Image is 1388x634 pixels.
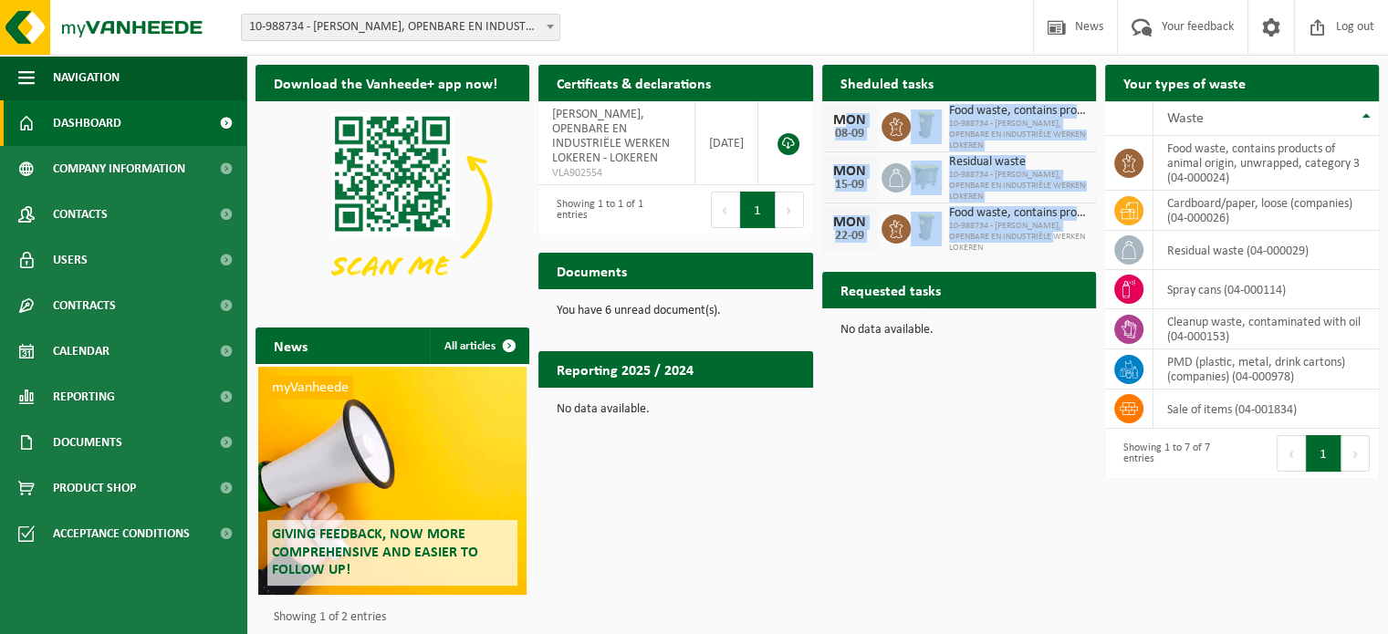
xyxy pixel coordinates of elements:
p: No data available. [557,403,794,416]
span: Users [53,237,88,283]
button: Next [1341,435,1370,472]
span: VLA902554 [552,166,681,181]
button: 1 [740,192,776,228]
div: 08-09 [831,128,868,140]
img: WB-1100-HPE-GN-50 [911,161,942,192]
span: Contacts [53,192,108,237]
p: You have 6 unread document(s). [557,305,794,317]
p: No data available. [840,324,1078,337]
a: All articles [430,327,527,364]
span: 10-988734 - [PERSON_NAME], OPENBARE EN INDUSTRIËLE WERKEN LOKEREN [949,170,1087,203]
button: 1 [1306,435,1341,472]
td: residual waste (04-000029) [1153,231,1379,270]
span: Navigation [53,55,120,100]
div: Showing 1 to 1 of 1 entries [548,190,666,230]
div: Showing 1 to 7 of 7 entries [1114,433,1233,473]
span: [PERSON_NAME], OPENBARE EN INDUSTRIËLE WERKEN LOKEREN - LOKEREN [552,108,670,165]
h2: Certificats & declarations [538,65,729,100]
img: Download de VHEPlus App [256,101,529,307]
a: View reporting [689,387,811,423]
span: Dashboard [53,100,121,146]
span: Contracts [53,283,116,328]
td: food waste, contains products of animal origin, unwrapped, category 3 (04-000024) [1153,136,1379,191]
h2: Download the Vanheede+ app now! [256,65,516,100]
span: Reporting [53,374,115,420]
div: MON [831,164,868,179]
span: Food waste, contains products of animal origin, unwrapped, category 3 [949,206,1087,221]
div: MON [831,113,868,128]
td: cleanup waste, contaminated with oil (04-000153) [1153,309,1379,349]
td: cardboard/paper, loose (companies) (04-000026) [1153,191,1379,231]
h2: News [256,327,326,363]
span: 10-988734 - [PERSON_NAME], OPENBARE EN INDUSTRIËLE WERKEN LOKEREN [949,221,1087,254]
img: WB-0060-HPE-GN-50 [911,212,942,243]
span: Company information [53,146,185,192]
a: myVanheede Giving feedback, now more comprehensive and easier to follow up! [258,367,527,595]
button: Previous [1277,435,1306,472]
div: 22-09 [831,230,868,243]
span: Product Shop [53,465,136,511]
span: Residual waste [949,155,1087,170]
span: 10-988734 - VICTOR PEETERS, OPENBARE EN INDUSTRIËLE WERKEN LOKEREN - LOKEREN [242,15,559,40]
span: Acceptance conditions [53,511,190,556]
img: WB-0060-HPE-GN-50 [911,109,942,140]
h2: Sheduled tasks [822,65,952,100]
button: Previous [711,192,740,228]
td: PMD (plastic, metal, drink cartons) (companies) (04-000978) [1153,349,1379,390]
div: MON [831,215,868,230]
td: spray cans (04-000114) [1153,270,1379,309]
span: Documents [53,420,122,465]
h2: Reporting 2025 / 2024 [538,351,712,387]
span: Food waste, contains products of animal origin, unwrapped, category 3 [949,104,1087,119]
td: [DATE] [695,101,759,185]
div: 15-09 [831,179,868,192]
span: Giving feedback, now more comprehensive and easier to follow up! [272,527,478,577]
span: Calendar [53,328,110,374]
span: Waste [1167,111,1204,126]
h2: Requested tasks [822,272,959,307]
span: 10-988734 - VICTOR PEETERS, OPENBARE EN INDUSTRIËLE WERKEN LOKEREN - LOKEREN [241,14,560,41]
h2: Documents [538,253,645,288]
td: sale of items (04-001834) [1153,390,1379,429]
span: 10-988734 - [PERSON_NAME], OPENBARE EN INDUSTRIËLE WERKEN LOKEREN [949,119,1087,151]
p: Showing 1 of 2 entries [274,611,520,624]
button: Next [776,192,804,228]
h2: Your types of waste [1105,65,1264,100]
span: myVanheede [267,376,353,400]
